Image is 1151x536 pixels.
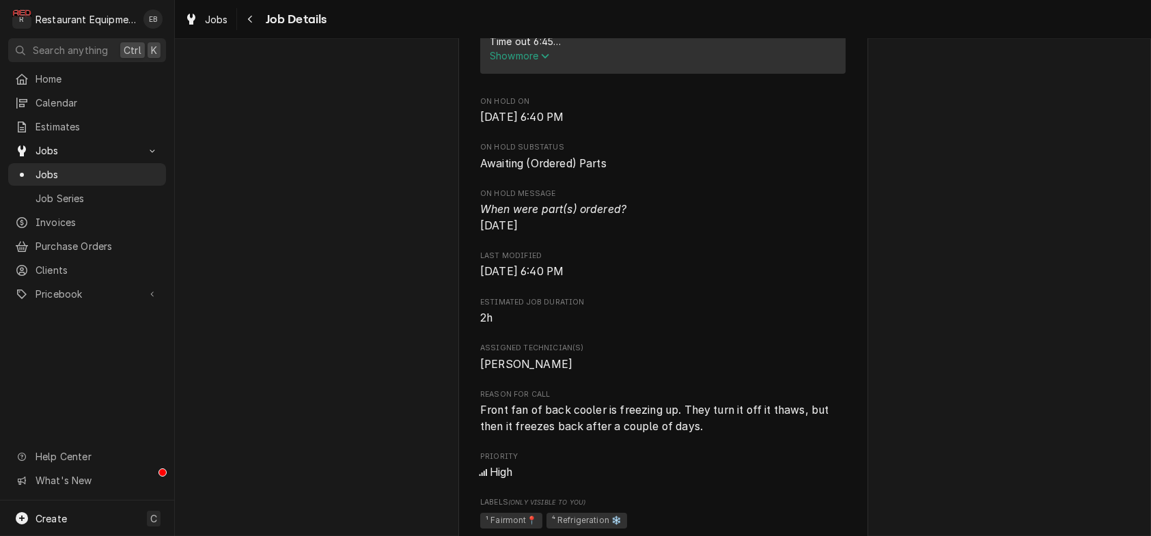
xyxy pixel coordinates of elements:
[8,91,166,114] a: Calendar
[490,48,836,63] button: Showmore
[480,356,846,373] span: Assigned Technician(s)
[150,511,157,526] span: C
[480,142,846,171] div: On Hold SubStatus
[36,96,159,110] span: Calendar
[480,251,846,280] div: Last Modified
[480,188,846,199] span: On Hold Message
[262,10,327,29] span: Job Details
[124,43,141,57] span: Ctrl
[36,473,158,488] span: What's New
[143,10,163,29] div: Emily Bird's Avatar
[179,8,234,31] a: Jobs
[8,115,166,138] a: Estimates
[480,389,846,400] span: Reason For Call
[36,215,159,229] span: Invoices
[480,358,572,371] span: [PERSON_NAME]
[480,343,846,354] span: Assigned Technician(s)
[480,156,846,172] span: On Hold SubStatus
[8,235,166,257] a: Purchase Orders
[36,167,159,182] span: Jobs
[8,187,166,210] a: Job Series
[151,43,157,57] span: K
[36,143,139,158] span: Jobs
[480,402,846,434] span: Reason For Call
[205,12,228,27] span: Jobs
[36,72,159,86] span: Home
[36,449,158,464] span: Help Center
[480,464,846,481] div: High
[480,311,493,324] span: 2h
[8,139,166,162] a: Go to Jobs
[480,142,846,153] span: On Hold SubStatus
[480,265,564,278] span: [DATE] 6:40 PM
[36,12,136,27] div: Restaurant Equipment Diagnostics
[480,404,832,433] span: Front fan of back cooler is freezing up. They turn it off it thaws, but then it freezes back afte...
[36,287,139,301] span: Pricebook
[480,251,846,262] span: Last Modified
[36,263,159,277] span: Clients
[8,445,166,468] a: Go to Help Center
[480,511,846,531] span: [object Object]
[480,297,846,308] span: Estimated Job Duration
[8,283,166,305] a: Go to Pricebook
[480,188,846,234] div: On Hold Message
[546,513,628,529] span: ⁴ Refrigeration ❄️
[480,497,846,531] div: [object Object]
[480,451,846,462] span: Priority
[508,498,585,506] span: (Only Visible to You)
[480,201,846,234] span: On Hold Message
[480,343,846,372] div: Assigned Technician(s)
[33,43,108,57] span: Search anything
[8,469,166,492] a: Go to What's New
[12,10,31,29] div: R
[480,464,846,481] span: Priority
[8,211,166,234] a: Invoices
[480,203,626,216] i: When were part(s) ordered?
[480,310,846,326] span: Estimated Job Duration
[8,259,166,281] a: Clients
[480,203,626,232] span: [DATE]
[480,157,607,170] span: Awaiting (Ordered) Parts
[480,297,846,326] div: Estimated Job Duration
[490,50,550,61] span: Show more
[480,513,542,529] span: ¹ Fairmont📍
[480,264,846,280] span: Last Modified
[8,68,166,90] a: Home
[480,111,564,124] span: [DATE] 6:40 PM
[480,451,846,481] div: Priority
[480,109,846,126] span: On Hold On
[36,119,159,134] span: Estimates
[480,96,846,107] span: On Hold On
[480,389,846,435] div: Reason For Call
[480,96,846,126] div: On Hold On
[36,239,159,253] span: Purchase Orders
[480,497,846,508] span: Labels
[143,10,163,29] div: EB
[8,163,166,186] a: Jobs
[8,38,166,62] button: Search anythingCtrlK
[240,8,262,30] button: Navigate back
[12,10,31,29] div: Restaurant Equipment Diagnostics's Avatar
[36,513,67,524] span: Create
[36,191,159,206] span: Job Series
